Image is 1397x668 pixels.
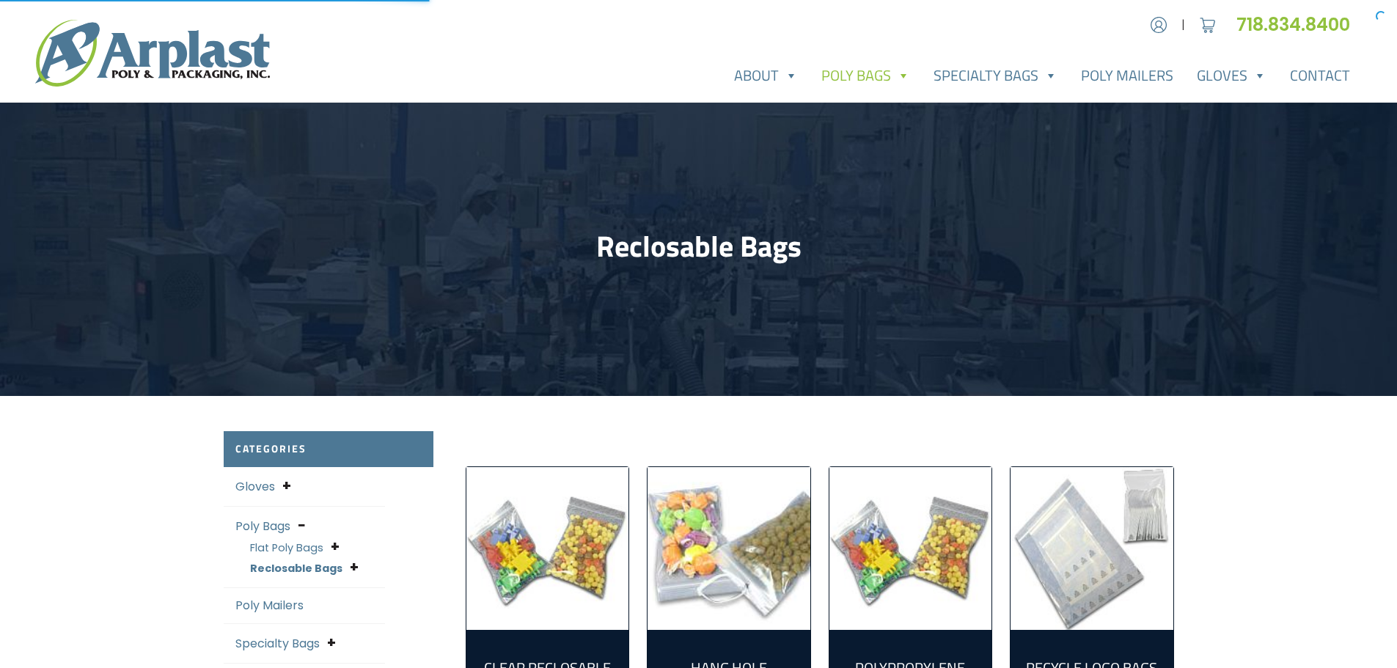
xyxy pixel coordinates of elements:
a: Poly Bags [235,518,290,535]
img: Polypropylene Reclosable Bags [829,467,992,630]
img: Clear Reclosable Poly Bags [466,467,629,630]
a: Visit product category Recycle Logo Bags [1011,467,1173,630]
a: Visit product category Polypropylene Reclosable Bags [829,467,992,630]
a: Reclosable Bags [250,561,342,576]
a: Poly Mailers [235,597,304,614]
a: Specialty Bags [922,61,1069,90]
img: Recycle Logo Bags [1011,467,1173,630]
span: | [1181,16,1185,34]
a: Visit product category Hang Hole Reclosable Bags [648,467,810,630]
h1: Reclosable Bags [224,229,1174,264]
a: Specialty Bags [235,635,320,652]
a: Poly Bags [810,61,922,90]
img: logo [35,20,270,87]
a: Poly Mailers [1069,61,1185,90]
h2: Categories [224,431,433,467]
a: Gloves [1185,61,1278,90]
img: Hang Hole Reclosable Bags [648,467,810,630]
a: Contact [1278,61,1362,90]
a: Visit product category Clear Reclosable Poly Bags [466,467,629,630]
a: Flat Poly Bags [250,540,323,555]
a: About [722,61,810,90]
a: 718.834.8400 [1236,12,1362,37]
a: Gloves [235,478,275,495]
